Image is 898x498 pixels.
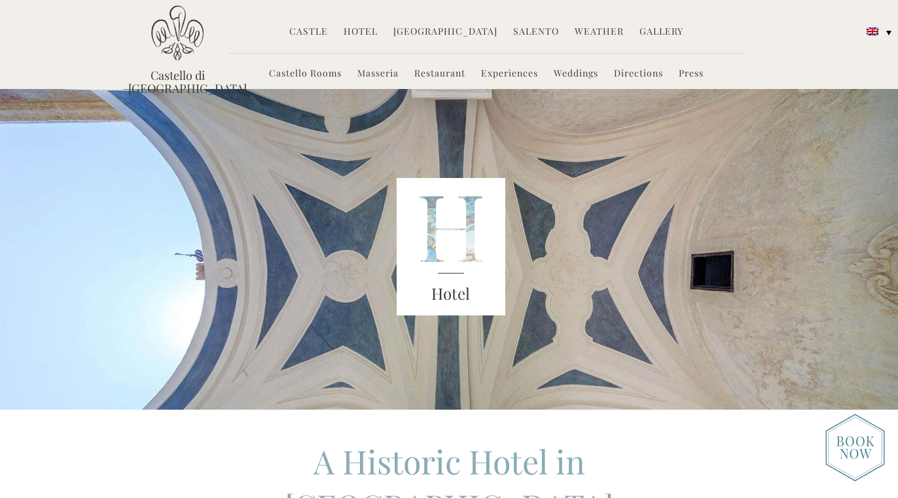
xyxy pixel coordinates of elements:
a: Castello di [GEOGRAPHIC_DATA] [128,69,226,95]
a: Experiences [481,67,538,82]
a: Hotel [344,25,378,40]
a: Castle [289,25,328,40]
img: English [867,27,878,35]
a: Press [679,67,704,82]
a: Weddings [554,67,598,82]
a: Directions [614,67,663,82]
a: Salento [513,25,559,40]
h3: Hotel [397,282,505,306]
a: [GEOGRAPHIC_DATA] [393,25,497,40]
img: new-booknow.png [825,414,885,482]
a: Masseria [357,67,399,82]
a: Restaurant [414,67,465,82]
a: Weather [575,25,624,40]
img: castello_header_block.png [397,178,505,315]
a: Gallery [639,25,683,40]
a: Castello Rooms [269,67,342,82]
img: Castello di Ugento [151,5,204,61]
